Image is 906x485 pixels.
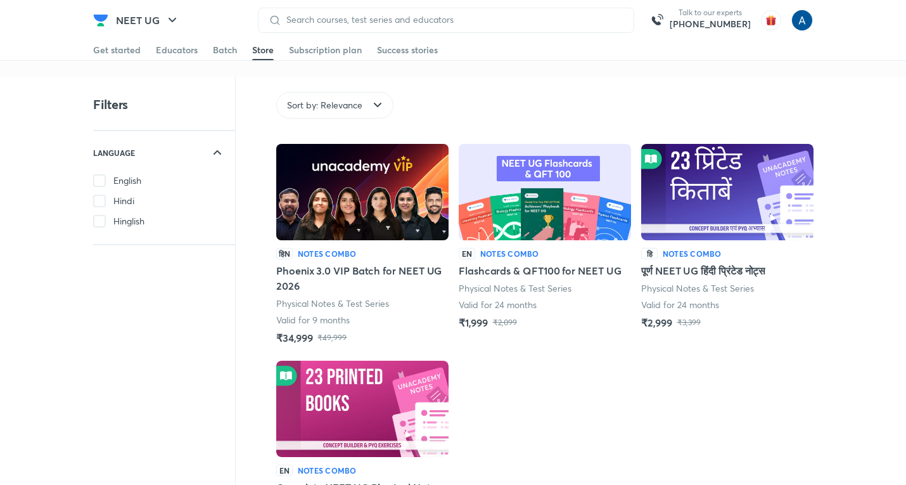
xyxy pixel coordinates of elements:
[108,8,188,33] button: NEET UG
[641,299,719,311] p: Valid for 24 months
[289,40,362,60] a: Subscription plan
[459,263,622,278] h5: Flashcards & QFT100 for NEET UG
[276,297,390,310] p: Physical Notes & Test Series
[93,40,141,60] a: Get started
[93,96,128,113] h4: Filters
[281,15,623,25] input: Search courses, test series and educators
[276,330,312,346] h5: ₹34,999
[252,40,274,60] a: Store
[677,318,701,328] p: ₹3,399
[670,8,751,18] p: Talk to our experts
[641,263,765,278] h5: पूर्ण NEET UG हिंदी प्रिंटेड नोट्स
[298,465,357,476] h6: Notes Combo
[156,44,198,56] div: Educators
[113,174,141,187] span: English
[93,44,141,56] div: Get started
[276,248,293,259] p: हिN
[298,248,357,259] h6: Notes Combo
[641,315,672,330] h5: ₹2,999
[761,10,781,30] img: avatar
[276,314,350,327] p: Valid for 9 months
[459,248,475,259] p: EN
[213,40,237,60] a: Batch
[276,361,449,457] img: Batch Thumbnail
[276,144,449,240] img: Batch Thumbnail
[93,146,135,159] h6: LANGUAGE
[317,333,347,343] p: ₹49,999
[377,40,438,60] a: Success stories
[377,44,438,56] div: Success stories
[276,263,449,294] h5: Phoenix 3.0 VIP Batch for NEET UG 2026
[113,215,144,228] span: Hinglish
[791,10,813,31] img: Anees Ahmed
[93,13,108,28] img: Company Logo
[644,8,670,33] img: call-us
[663,248,722,259] h6: Notes Combo
[459,299,537,311] p: Valid for 24 months
[641,248,658,259] p: हि
[276,465,293,476] p: EN
[289,44,362,56] div: Subscription plan
[156,40,198,60] a: Educators
[113,195,134,207] span: Hindi
[480,248,539,259] h6: Notes Combo
[287,99,362,112] span: Sort by: Relevance
[641,282,755,295] p: Physical Notes & Test Series
[213,44,237,56] div: Batch
[459,282,572,295] p: Physical Notes & Test Series
[459,315,488,330] h5: ₹1,999
[459,144,631,240] img: Batch Thumbnail
[493,318,517,328] p: ₹2,099
[670,18,751,30] a: [PHONE_NUMBER]
[641,144,813,240] img: Batch Thumbnail
[252,44,274,56] div: Store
